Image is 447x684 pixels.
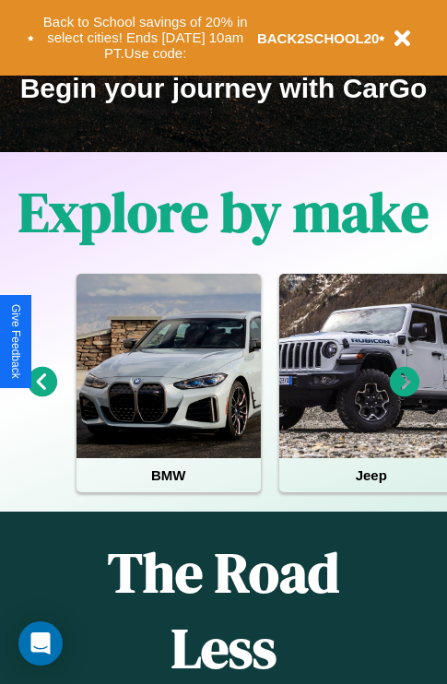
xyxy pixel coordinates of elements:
div: Open Intercom Messenger [18,621,63,666]
b: BACK2SCHOOL20 [257,30,380,46]
h1: Explore by make [18,174,429,250]
button: Back to School savings of 20% in select cities! Ends [DATE] 10am PT.Use code: [34,9,257,66]
h4: BMW [76,458,261,492]
div: Give Feedback [9,304,22,379]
